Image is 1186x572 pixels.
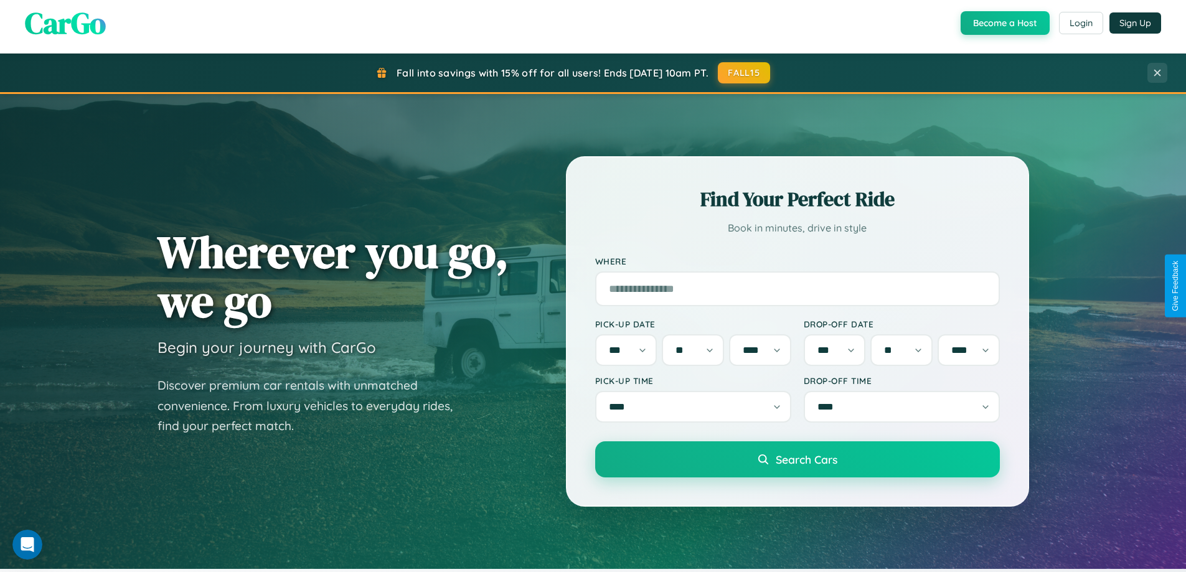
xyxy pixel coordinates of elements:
p: Discover premium car rentals with unmatched convenience. From luxury vehicles to everyday rides, ... [158,375,469,436]
h1: Wherever you go, we go [158,227,509,326]
label: Pick-up Time [595,375,791,386]
label: Where [595,256,1000,266]
button: FALL15 [718,62,770,83]
h2: Find Your Perfect Ride [595,185,1000,213]
iframe: Intercom live chat [12,530,42,560]
p: Book in minutes, drive in style [595,219,1000,237]
button: Login [1059,12,1103,34]
label: Drop-off Time [804,375,1000,386]
button: Become a Host [961,11,1050,35]
label: Pick-up Date [595,319,791,329]
label: Drop-off Date [804,319,1000,329]
button: Search Cars [595,441,1000,477]
h3: Begin your journey with CarGo [158,338,376,357]
button: Sign Up [1109,12,1161,34]
div: Give Feedback [1171,261,1180,311]
span: CarGo [25,2,106,44]
span: Search Cars [776,452,837,466]
span: Fall into savings with 15% off for all users! Ends [DATE] 10am PT. [397,67,708,79]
